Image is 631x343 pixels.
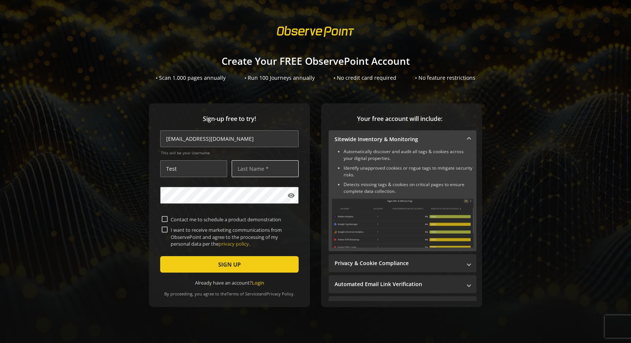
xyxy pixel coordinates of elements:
span: This will be your Username [161,150,299,155]
input: Email Address (name@work-email.com) * [160,130,299,147]
a: Login [252,279,264,286]
span: SIGN UP [218,258,241,271]
li: Detects missing tags & cookies on critical pages to ensure complete data collection. [344,181,473,195]
mat-expansion-panel-header: Performance Monitoring with Web Vitals [329,296,476,314]
div: Sitewide Inventory & Monitoring [329,148,476,251]
span: Your free account will include: [329,115,471,123]
div: By proceeding, you agree to the and . [160,286,299,297]
button: SIGN UP [160,256,299,273]
a: Privacy Policy [266,291,293,297]
label: I want to receive marketing communications from ObservePoint and agree to the processing of my pe... [168,227,297,247]
a: Terms of Service [227,291,259,297]
div: • Run 100 Journeys annually [244,74,315,82]
a: privacy policy [219,240,249,247]
label: Contact me to schedule a product demonstration [168,216,297,223]
mat-expansion-panel-header: Automated Email Link Verification [329,275,476,293]
mat-panel-title: Automated Email Link Verification [335,280,461,288]
div: • Scan 1,000 pages annually [156,74,226,82]
mat-expansion-panel-header: Sitewide Inventory & Monitoring [329,130,476,148]
div: Already have an account? [160,279,299,286]
input: First Name * [160,160,227,177]
mat-panel-title: Privacy & Cookie Compliance [335,259,461,267]
img: Sitewide Inventory & Monitoring [332,198,473,248]
span: Sign-up free to try! [160,115,299,123]
div: • No credit card required [333,74,396,82]
mat-expansion-panel-header: Privacy & Cookie Compliance [329,254,476,272]
input: Last Name * [232,160,299,177]
mat-icon: visibility [287,192,295,199]
li: Identify unapproved cookies or rogue tags to mitigate security risks. [344,165,473,178]
div: • No feature restrictions [415,74,475,82]
li: Automatically discover and audit all tags & cookies across your digital properties. [344,148,473,162]
mat-panel-title: Sitewide Inventory & Monitoring [335,136,461,143]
